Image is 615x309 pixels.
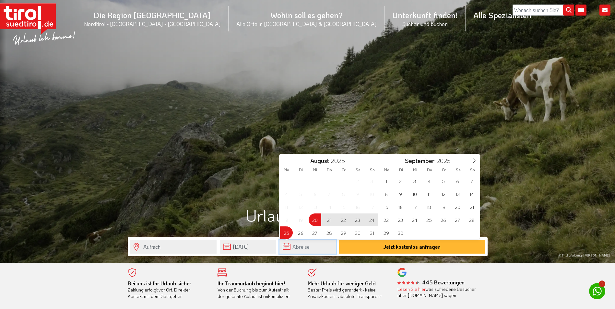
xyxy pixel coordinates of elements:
span: September 4, 2025 [423,175,435,187]
span: September 9, 2025 [394,188,407,200]
span: August 3, 2025 [366,175,378,187]
span: September 18, 2025 [423,200,435,213]
span: August 21, 2025 [323,213,336,226]
span: September 5, 2025 [437,175,450,187]
div: Zahlung erfolgt vor Ort. Direkter Kontakt mit dem Gastgeber [128,280,208,300]
a: Unterkunft finden!Suchen und buchen [384,3,466,34]
input: Anreise [220,240,276,254]
span: September 6, 2025 [451,175,464,187]
span: September 21, 2025 [466,200,478,213]
span: September 22, 2025 [380,213,393,226]
small: Suchen und buchen [392,20,458,27]
span: August 14, 2025 [323,200,336,213]
a: 1 [589,283,605,299]
span: Fr [437,168,451,172]
span: September 1, 2025 [380,175,393,187]
span: September 14, 2025 [466,188,478,200]
input: Year [434,156,456,165]
span: August 19, 2025 [294,213,307,226]
span: Di [294,168,308,172]
span: August 17, 2025 [366,200,378,213]
span: Do [322,168,337,172]
span: September 23, 2025 [394,213,407,226]
span: So [465,168,479,172]
span: Mo [380,168,394,172]
span: August 1, 2025 [337,175,350,187]
span: August 30, 2025 [351,226,364,239]
span: September 29, 2025 [380,226,393,239]
h1: Urlaub in Auffach [128,206,488,224]
small: Alle Orte in [GEOGRAPHIC_DATA] & [GEOGRAPHIC_DATA] [236,20,377,27]
a: Alle Spezialisten [466,3,539,27]
span: August 24, 2025 [366,213,378,226]
span: August 8, 2025 [337,188,350,200]
i: Kontakt [599,5,610,16]
span: Fr [337,168,351,172]
span: September [405,158,434,164]
span: Do [422,168,437,172]
span: Di [394,168,408,172]
b: Ihr Traumurlaub beginnt hier! [218,280,285,287]
span: September 10, 2025 [408,188,421,200]
i: Karte öffnen [575,5,586,16]
b: Bei uns ist Ihr Urlaub sicher [128,280,191,287]
span: September 13, 2025 [451,188,464,200]
span: So [365,168,379,172]
small: Nordtirol - [GEOGRAPHIC_DATA] - [GEOGRAPHIC_DATA] [84,20,221,27]
span: August [310,158,329,164]
span: August 26, 2025 [294,226,307,239]
span: September 8, 2025 [380,188,393,200]
span: September 12, 2025 [437,188,450,200]
span: August 28, 2025 [323,226,336,239]
input: Year [329,156,350,165]
span: August 29, 2025 [337,226,350,239]
span: August 27, 2025 [309,226,321,239]
span: September 7, 2025 [466,175,478,187]
span: September 30, 2025 [394,226,407,239]
span: September 19, 2025 [437,200,450,213]
span: August 12, 2025 [294,200,307,213]
span: September 15, 2025 [380,200,393,213]
span: September 28, 2025 [466,213,478,226]
span: Sa [451,168,465,172]
span: September 17, 2025 [408,200,421,213]
span: Mi [408,168,422,172]
span: September 16, 2025 [394,200,407,213]
span: August 10, 2025 [366,188,378,200]
div: was zufriedene Besucher über [DOMAIN_NAME] sagen [397,286,478,299]
b: Mehr Urlaub für weniger Geld [308,280,376,287]
span: September 26, 2025 [437,213,450,226]
span: August 4, 2025 [280,188,293,200]
span: August 23, 2025 [351,213,364,226]
span: August 22, 2025 [337,213,350,226]
span: August 6, 2025 [309,188,321,200]
button: Jetzt kostenlos anfragen [339,240,485,254]
span: September 11, 2025 [423,188,435,200]
input: Abreise [279,240,336,254]
span: August 2, 2025 [351,175,364,187]
b: - 445 Bewertungen [397,279,465,286]
input: Wo soll's hingehen? [130,240,217,254]
span: Sa [351,168,365,172]
span: September 24, 2025 [408,213,421,226]
input: Wonach suchen Sie? [513,5,574,16]
span: August 7, 2025 [323,188,336,200]
div: Bester Preis wird garantiert - keine Zusatzkosten - absolute Transparenz [308,280,388,300]
span: August 13, 2025 [309,200,321,213]
a: Lesen Sie hier [397,286,426,292]
span: August 31, 2025 [366,226,378,239]
span: August 18, 2025 [280,213,293,226]
span: September 27, 2025 [451,213,464,226]
span: August 5, 2025 [294,188,307,200]
div: Von der Buchung bis zum Aufenthalt, der gesamte Ablauf ist unkompliziert [218,280,298,300]
a: Wohin soll es gehen?Alle Orte in [GEOGRAPHIC_DATA] & [GEOGRAPHIC_DATA] [229,3,384,34]
span: August 25, 2025 [280,226,293,239]
span: 1 [599,280,605,287]
span: September 2, 2025 [394,175,407,187]
span: September 20, 2025 [451,200,464,213]
a: Die Region [GEOGRAPHIC_DATA]Nordtirol - [GEOGRAPHIC_DATA] - [GEOGRAPHIC_DATA] [76,3,229,34]
span: August 15, 2025 [337,200,350,213]
span: Mo [279,168,294,172]
span: September 3, 2025 [408,175,421,187]
span: August 9, 2025 [351,188,364,200]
